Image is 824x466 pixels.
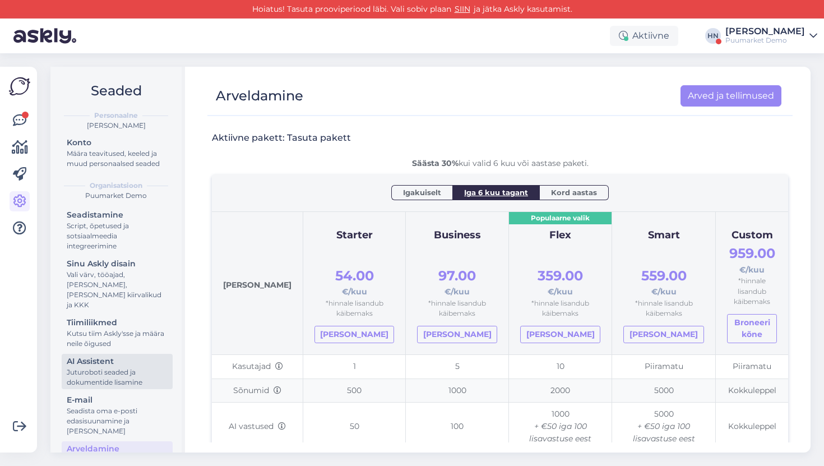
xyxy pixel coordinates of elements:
[417,228,497,243] div: Business
[727,228,777,243] div: Custom
[303,403,406,451] td: 50
[62,393,173,438] a: E-mailSeadista oma e-posti edasisuunamine ja [PERSON_NAME]
[508,403,612,451] td: 1000
[623,228,704,243] div: Smart
[406,355,508,379] td: 5
[538,267,583,284] span: 359.00
[725,27,805,36] div: [PERSON_NAME]
[59,191,173,201] div: Puumarket Demo
[716,403,788,451] td: Kokkuleppel
[725,36,805,45] div: Puumarket Demo
[508,355,612,379] td: 10
[314,228,394,243] div: Starter
[67,367,168,387] div: Juturoboti seaded ja dokumentide lisamine
[610,26,678,46] div: Aktiivne
[216,85,303,107] div: Arveldamine
[417,265,497,298] div: €/kuu
[314,265,394,298] div: €/kuu
[406,403,508,451] td: 100
[67,356,168,367] div: AI Assistent
[314,298,394,319] div: *hinnale lisandub käibemaks
[335,267,374,284] span: 54.00
[314,326,394,343] a: [PERSON_NAME]
[67,329,168,349] div: Kutsu tiim Askly'sse ja määra neile õigused
[67,394,168,406] div: E-mail
[729,245,775,261] span: 959.00
[551,187,597,198] span: Kord aastas
[727,314,777,343] button: Broneeri kõne
[62,354,173,389] a: AI AssistentJuturoboti seaded ja dokumentide lisamine
[303,355,406,379] td: 1
[612,355,716,379] td: Piiramatu
[623,265,704,298] div: €/kuu
[67,443,168,455] div: Arveldamine
[705,28,721,44] div: HN
[612,403,716,451] td: 5000
[67,258,168,270] div: Sinu Askly disain
[508,379,612,403] td: 2000
[94,110,138,121] b: Personaalne
[67,137,168,149] div: Konto
[716,379,788,403] td: Kokkuleppel
[59,80,173,101] h2: Seaded
[212,379,303,403] td: Sõnumid
[62,256,173,312] a: Sinu Askly disainVali värv, tööajad, [PERSON_NAME], [PERSON_NAME] kiirvalikud ja KKK
[725,27,817,45] a: [PERSON_NAME]Puumarket Demo
[67,221,168,251] div: Script, õpetused ja sotsiaalmeedia integreerimine
[67,149,168,169] div: Määra teavitused, keeled ja muud personaalsed seaded
[223,223,291,344] div: [PERSON_NAME]
[520,298,601,319] div: *hinnale lisandub käibemaks
[67,406,168,436] div: Seadista oma e-posti edasisuunamine ja [PERSON_NAME]
[520,228,601,243] div: Flex
[464,187,528,198] span: Iga 6 kuu tagant
[520,326,601,343] a: [PERSON_NAME]
[641,267,687,284] span: 559.00
[62,207,173,253] a: SeadistamineScript, õpetused ja sotsiaalmeedia integreerimine
[90,181,142,191] b: Organisatsioon
[212,158,788,169] div: kui valid 6 kuu või aastase paketi.
[727,243,777,276] div: €/kuu
[716,355,788,379] td: Piiramatu
[417,298,497,319] div: *hinnale lisandub käibemaks
[612,379,716,403] td: 5000
[412,158,459,168] b: Säästa 30%
[9,76,30,97] img: Askly Logo
[67,270,168,310] div: Vali värv, tööajad, [PERSON_NAME], [PERSON_NAME] kiirvalikud ja KKK
[303,379,406,403] td: 500
[623,298,704,319] div: *hinnale lisandub käibemaks
[62,135,173,170] a: KontoMäära teavitused, keeled ja muud personaalsed seaded
[67,317,168,329] div: Tiimiliikmed
[529,421,591,444] i: + €50 iga 100 lisavastuse eest
[520,265,601,298] div: €/kuu
[681,85,781,107] a: Arved ja tellimused
[623,326,704,343] a: [PERSON_NAME]
[67,209,168,221] div: Seadistamine
[633,421,695,444] i: + €50 iga 100 lisavastuse eest
[509,212,612,225] div: Populaarne valik
[212,403,303,451] td: AI vastused
[417,326,497,343] a: [PERSON_NAME]
[438,267,476,284] span: 97.00
[406,379,508,403] td: 1000
[212,355,303,379] td: Kasutajad
[451,4,474,14] a: SIIN
[403,187,441,198] span: Igakuiselt
[212,132,351,144] h3: Aktiivne pakett: Tasuta pakett
[59,121,173,131] div: [PERSON_NAME]
[62,315,173,350] a: TiimiliikmedKutsu tiim Askly'sse ja määra neile õigused
[727,276,777,307] div: *hinnale lisandub käibemaks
